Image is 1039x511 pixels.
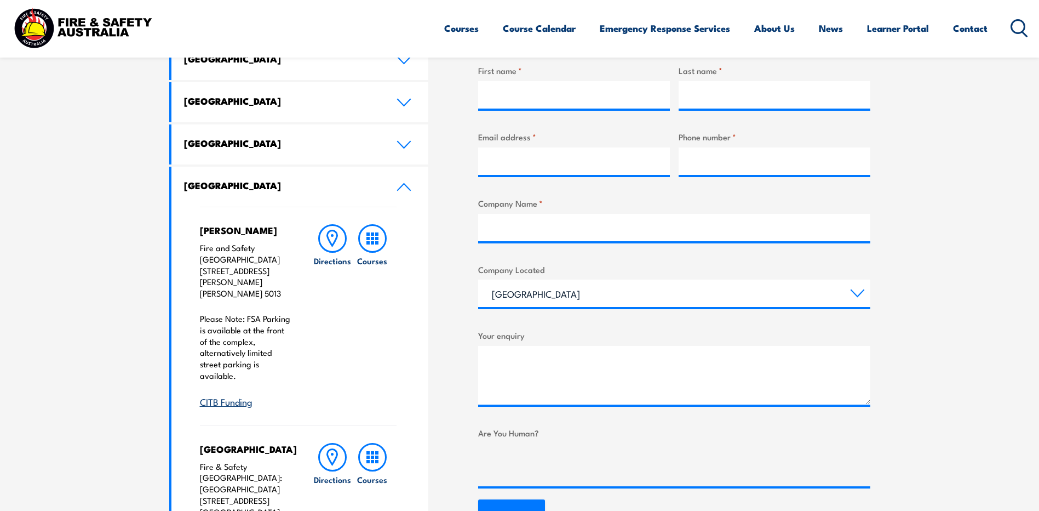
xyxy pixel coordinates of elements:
[313,224,352,408] a: Directions
[184,53,380,65] h4: [GEOGRAPHIC_DATA]
[314,255,351,266] h6: Directions
[200,395,252,408] a: CITB Funding
[679,130,870,143] label: Phone number
[444,14,479,43] a: Courses
[819,14,843,43] a: News
[184,137,380,149] h4: [GEOGRAPHIC_DATA]
[171,82,429,122] a: [GEOGRAPHIC_DATA]
[200,443,291,455] h4: [GEOGRAPHIC_DATA]
[478,329,870,342] label: Your enquiry
[200,224,291,236] h4: [PERSON_NAME]
[478,197,870,209] label: Company Name
[478,64,670,77] label: First name
[503,14,576,43] a: Course Calendar
[357,255,387,266] h6: Courses
[867,14,929,43] a: Learner Portal
[357,474,387,485] h6: Courses
[200,313,291,382] p: Please Note: FSA Parking is available at the front of the complex, alternatively limited street p...
[171,167,429,207] a: [GEOGRAPHIC_DATA]
[478,427,870,439] label: Are You Human?
[171,40,429,80] a: [GEOGRAPHIC_DATA]
[200,242,291,299] p: Fire and Safety [GEOGRAPHIC_DATA] [STREET_ADDRESS][PERSON_NAME] [PERSON_NAME] 5013
[953,14,988,43] a: Contact
[171,124,429,164] a: [GEOGRAPHIC_DATA]
[478,130,670,143] label: Email address
[353,224,392,408] a: Courses
[679,64,870,77] label: Last name
[184,179,380,191] h4: [GEOGRAPHIC_DATA]
[600,14,730,43] a: Emergency Response Services
[754,14,795,43] a: About Us
[478,444,645,486] iframe: reCAPTCHA
[314,474,351,485] h6: Directions
[478,263,870,276] label: Company Located
[184,95,380,107] h4: [GEOGRAPHIC_DATA]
